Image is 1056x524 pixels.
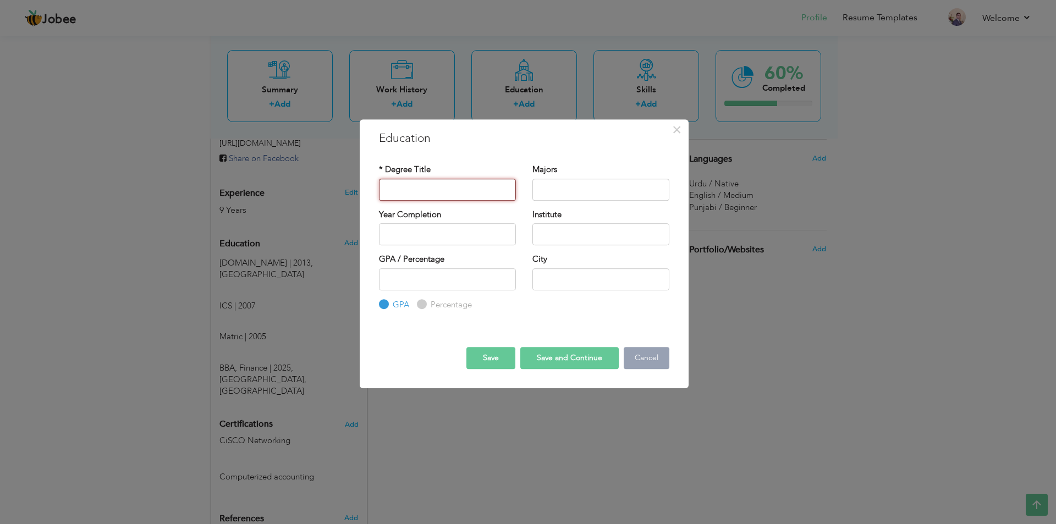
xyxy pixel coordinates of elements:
button: Save and Continue [520,347,619,369]
label: Percentage [428,299,472,311]
button: Save [466,347,515,369]
div: Add your educational degree. [219,233,359,398]
label: Institute [532,209,562,220]
label: Majors [532,164,557,175]
h3: Education [379,130,669,147]
span: × [672,120,681,140]
button: Cancel [624,347,669,369]
label: GPA [390,299,409,311]
label: City [532,253,547,265]
label: Year Completion [379,209,441,220]
label: GPA / Percentage [379,253,444,265]
label: * Degree Title [379,164,431,175]
button: Close [668,121,686,139]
